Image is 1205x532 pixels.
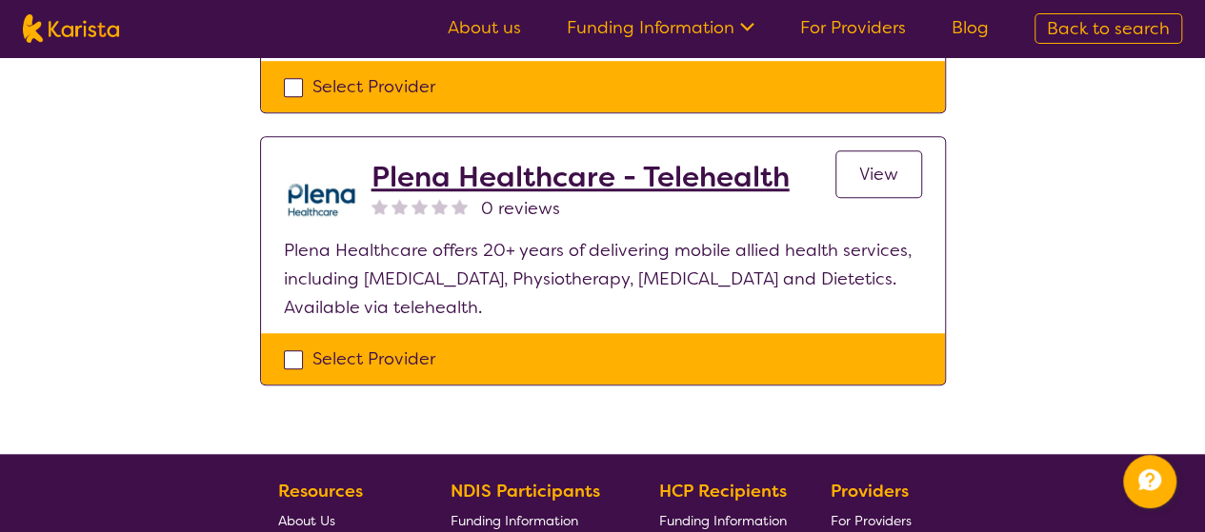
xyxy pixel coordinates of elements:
b: Providers [831,480,909,502]
img: nonereviewstar [452,198,468,214]
img: nonereviewstar [432,198,448,214]
img: nonereviewstar [372,198,388,214]
a: Plena Healthcare - Telehealth [372,160,790,194]
span: About Us [278,512,335,529]
a: Blog [952,16,989,39]
a: View [835,150,922,198]
span: Funding Information [658,512,786,529]
a: For Providers [800,16,906,39]
img: qwv9egg5taowukv2xnze.png [284,160,360,236]
button: Channel Menu [1123,455,1176,508]
span: 0 reviews [481,194,560,223]
img: nonereviewstar [412,198,428,214]
a: Back to search [1034,13,1182,44]
span: For Providers [831,512,912,529]
span: View [859,163,898,186]
b: HCP Recipients [658,480,786,502]
img: nonereviewstar [392,198,408,214]
a: About us [448,16,521,39]
b: NDIS Participants [451,480,600,502]
span: Funding Information [451,512,578,529]
a: Funding Information [567,16,754,39]
b: Resources [278,480,363,502]
span: Back to search [1047,17,1170,40]
img: Karista logo [23,14,119,43]
p: Plena Healthcare offers 20+ years of delivering mobile allied health services, including [MEDICAL... [284,236,922,322]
